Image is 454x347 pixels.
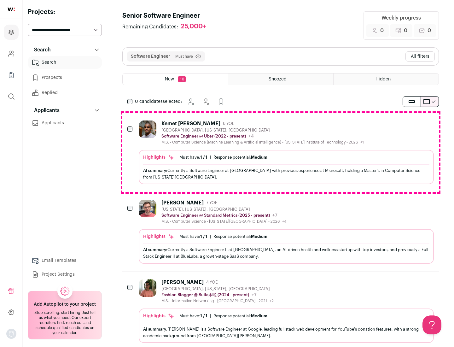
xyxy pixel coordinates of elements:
a: Replied [28,86,102,99]
a: Applicants [28,117,102,129]
span: 7 YOE [206,200,217,205]
div: Kemet [PERSON_NAME] [161,121,220,127]
div: Must have: [179,234,207,239]
ul: | [179,234,267,239]
button: Applicants [28,104,102,117]
span: +2 [270,299,274,303]
p: Software Engineer @ Uber (2022 - present) [161,134,246,139]
a: Email Templates [28,254,102,267]
div: [PERSON_NAME] is a Software Engineer at Google, leading full stack web development for YouTube's ... [143,326,429,339]
button: Software Engineer [131,53,170,60]
button: Snooze [184,95,197,108]
span: Must have [175,54,193,59]
h1: Senior Software Engineer [122,11,212,20]
span: Medium [251,234,267,238]
span: selected: [135,98,182,105]
span: +7 [272,213,277,218]
a: Company Lists [4,68,19,83]
span: Remaining Candidates: [122,23,178,31]
span: 0 [428,27,431,34]
div: Must have: [179,155,207,160]
img: ebffc8b94a612106133ad1a79c5dcc917f1f343d62299c503ebb759c428adb03.jpg [139,279,156,297]
span: 0 [380,27,384,34]
iframe: Help Scout Beacon - Open [422,315,441,334]
span: 0 candidates [135,99,163,104]
a: Search [28,56,102,69]
div: M.S. - Information Networking - [GEOGRAPHIC_DATA] - 2021 [161,298,274,303]
span: Medium [251,155,267,159]
div: Weekly progress [381,14,421,22]
button: Add to Prospects [215,95,227,108]
button: Hide [200,95,212,108]
p: Applicants [30,107,60,114]
a: Project Settings [28,268,102,281]
div: Highlights [143,313,174,319]
button: Search [28,44,102,56]
a: [PERSON_NAME] 4 YOE [GEOGRAPHIC_DATA], [US_STATE], [GEOGRAPHIC_DATA] Fashion Blogger @ Suila水啦 (2... [139,279,434,343]
span: Medium [251,314,267,318]
ul: | [179,155,267,160]
span: Hidden [375,77,391,81]
div: [PERSON_NAME] [161,279,204,285]
span: 1 / 1 [200,234,207,238]
span: +1 [360,140,364,144]
p: Search [30,46,51,54]
button: Open dropdown [6,329,16,339]
span: 1 / 1 [200,314,207,318]
div: Highlights [143,233,174,240]
span: 6 YOE [223,121,234,126]
a: Company and ATS Settings [4,46,19,61]
span: 10 [178,76,186,82]
div: Response potential: [213,234,267,239]
ul: | [179,314,267,319]
a: Hidden [334,74,439,85]
img: 927442a7649886f10e33b6150e11c56b26abb7af887a5a1dd4d66526963a6550.jpg [139,121,156,138]
span: 4 YOE [206,280,218,285]
div: M.S. - Computer Science - [US_STATE][GEOGRAPHIC_DATA] - 2026 [161,219,287,224]
span: +4 [282,220,287,223]
a: Snoozed [228,74,333,85]
div: [US_STATE], [US_STATE], [GEOGRAPHIC_DATA] [161,207,287,212]
img: nopic.png [6,329,16,339]
a: Add Autopilot to your project Stop scrolling, start hiring. Just tell us what you need. Our exper... [28,291,102,339]
div: Response potential: [213,155,267,160]
a: [PERSON_NAME] 7 YOE [US_STATE], [US_STATE], [GEOGRAPHIC_DATA] Software Engineer @ Standard Metric... [139,200,434,263]
h2: Add Autopilot to your project [34,301,96,308]
span: +4 [248,134,254,138]
span: Snoozed [269,77,287,81]
img: 92c6d1596c26b24a11d48d3f64f639effaf6bd365bf059bea4cfc008ddd4fb99.jpg [139,200,156,217]
div: Highlights [143,154,174,161]
div: Currently a Software Engineer II at [GEOGRAPHIC_DATA], an AI-driven health and wellness startup w... [143,246,429,260]
span: +7 [252,293,257,297]
span: AI summary: [143,327,167,331]
div: Currently a Software Engineer at [GEOGRAPHIC_DATA] with previous experience at Microsoft, holding... [143,167,429,180]
div: 25,000+ [181,23,206,31]
span: New [165,77,174,81]
a: Projects [4,25,19,40]
button: All filters [405,51,435,62]
p: Software Engineer @ Standard Metrics (2025 - present) [161,213,270,218]
div: M.S. - Computer Science (Machine Learning & Artificial Intelligence) - [US_STATE] Institute of Te... [161,140,364,145]
span: 1 / 1 [200,155,207,159]
span: AI summary: [143,168,167,173]
div: [PERSON_NAME] [161,200,204,206]
p: Fashion Blogger @ Suila水啦 (2024 - present) [161,292,249,297]
div: Must have: [179,314,207,319]
h2: Projects: [28,8,102,16]
span: AI summary: [143,248,167,252]
div: Stop scrolling, start hiring. Just tell us what you need. Our expert recruiters find, reach out, ... [32,310,98,335]
a: Kemet [PERSON_NAME] 6 YOE [GEOGRAPHIC_DATA], [US_STATE], [GEOGRAPHIC_DATA] Software Engineer @ Ub... [139,121,434,184]
img: wellfound-shorthand-0d5821cbd27db2630d0214b213865d53afaa358527fdda9d0ea32b1df1b89c2c.svg [8,8,15,11]
div: [GEOGRAPHIC_DATA], [US_STATE], [GEOGRAPHIC_DATA] [161,128,364,133]
div: [GEOGRAPHIC_DATA], [US_STATE], [GEOGRAPHIC_DATA] [161,286,274,291]
div: Response potential: [213,314,267,319]
span: 0 [404,27,407,34]
a: Prospects [28,71,102,84]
